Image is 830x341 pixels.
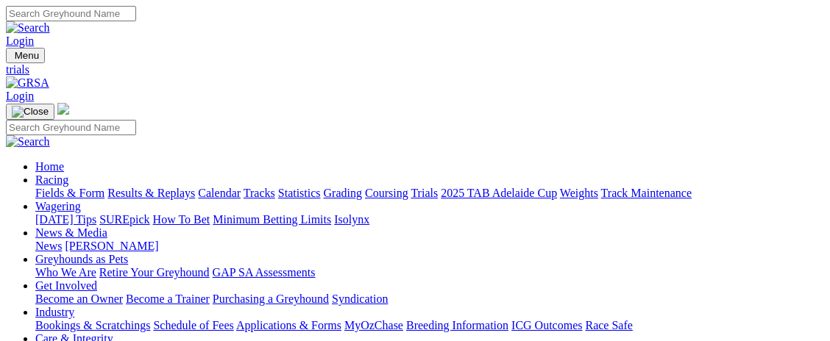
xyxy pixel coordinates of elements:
img: Close [12,106,49,118]
a: [PERSON_NAME] [65,240,158,252]
button: Toggle navigation [6,48,45,63]
a: GAP SA Assessments [213,266,316,279]
a: Login [6,35,34,47]
img: GRSA [6,76,49,90]
a: Minimum Betting Limits [213,213,331,226]
span: Menu [15,50,39,61]
div: News & Media [35,240,824,253]
a: Statistics [278,187,321,199]
div: Industry [35,319,824,332]
a: Get Involved [35,279,97,292]
a: News & Media [35,226,107,239]
a: trials [6,63,824,76]
a: Weights [560,187,598,199]
input: Search [6,120,136,135]
a: Purchasing a Greyhound [213,292,329,305]
a: SUREpick [99,213,149,226]
a: [DATE] Tips [35,213,96,226]
a: Retire Your Greyhound [99,266,210,279]
a: Race Safe [585,319,632,331]
a: Who We Are [35,266,96,279]
input: Search [6,6,136,21]
a: Wagering [35,200,81,212]
a: Become a Trainer [126,292,210,305]
button: Toggle navigation [6,104,54,120]
a: Home [35,160,64,173]
a: News [35,240,62,252]
a: Login [6,90,34,102]
a: Fields & Form [35,187,104,199]
a: 2025 TAB Adelaide Cup [441,187,557,199]
a: Track Maintenance [601,187,692,199]
a: Bookings & Scratchings [35,319,150,331]
img: Search [6,135,50,148]
img: Search [6,21,50,35]
div: Greyhounds as Pets [35,266,824,279]
div: Get Involved [35,292,824,306]
div: Wagering [35,213,824,226]
div: Racing [35,187,824,200]
a: Results & Replays [107,187,195,199]
a: Trials [411,187,438,199]
a: ICG Outcomes [511,319,582,331]
a: Become an Owner [35,292,123,305]
img: logo-grsa-white.png [57,103,69,115]
a: Schedule of Fees [153,319,233,331]
a: MyOzChase [344,319,403,331]
a: Isolynx [334,213,369,226]
a: Coursing [365,187,408,199]
a: Racing [35,173,68,186]
a: Calendar [198,187,241,199]
a: Grading [324,187,362,199]
a: Applications & Forms [236,319,341,331]
a: How To Bet [153,213,210,226]
a: Industry [35,306,74,318]
a: Tracks [244,187,275,199]
a: Breeding Information [406,319,508,331]
a: Syndication [332,292,388,305]
a: Greyhounds as Pets [35,253,128,265]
